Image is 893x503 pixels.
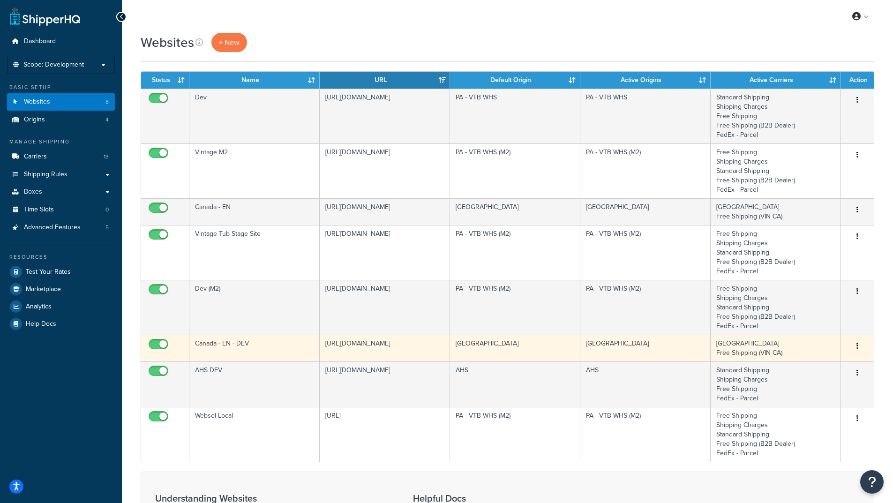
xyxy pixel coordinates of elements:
[711,280,841,335] td: Free Shipping Shipping Charges Standard Shipping Free Shipping (B2B Dealer) FedEx - Parcel
[580,225,711,280] td: PA - VTB WHS (M2)
[711,407,841,462] td: Free Shipping Shipping Charges Standard Shipping Free Shipping (B2B Dealer) FedEx - Parcel
[711,72,841,89] th: Active Carriers: activate to sort column ascending
[7,33,115,50] a: Dashboard
[7,93,115,111] a: Websites 8
[105,206,109,214] span: 0
[450,280,580,335] td: PA - VTB WHS (M2)
[24,188,42,196] span: Boxes
[24,224,81,232] span: Advanced Features
[24,98,50,106] span: Websites
[711,225,841,280] td: Free Shipping Shipping Charges Standard Shipping Free Shipping (B2B Dealer) FedEx - Parcel
[320,407,450,462] td: [URL]
[141,72,189,89] th: Status: activate to sort column ascending
[450,198,580,225] td: [GEOGRAPHIC_DATA]
[7,253,115,261] div: Resources
[580,72,711,89] th: Active Origins: activate to sort column ascending
[211,33,247,52] a: + New
[7,148,115,165] a: Carriers 13
[24,38,56,45] span: Dashboard
[580,280,711,335] td: PA - VTB WHS (M2)
[7,219,115,236] li: Advanced Features
[189,198,320,225] td: Canada - EN
[450,225,580,280] td: PA - VTB WHS (M2)
[24,206,54,214] span: Time Slots
[450,361,580,407] td: AHS
[320,335,450,361] td: [URL][DOMAIN_NAME]
[711,361,841,407] td: Standard Shipping Shipping Charges Free Shipping FedEx - Parcel
[711,89,841,143] td: Standard Shipping Shipping Charges Free Shipping Free Shipping (B2B Dealer) FedEx - Parcel
[711,335,841,361] td: [GEOGRAPHIC_DATA] Free Shipping (VIN CA)
[24,116,45,124] span: Origins
[320,198,450,225] td: [URL][DOMAIN_NAME]
[7,281,115,298] a: Marketplace
[7,111,115,128] a: Origins 4
[104,153,109,161] span: 13
[320,225,450,280] td: [URL][DOMAIN_NAME]
[450,89,580,143] td: PA - VTB WHS
[7,263,115,280] a: Test Your Rates
[450,143,580,198] td: PA - VTB WHS (M2)
[580,89,711,143] td: PA - VTB WHS
[7,111,115,128] li: Origins
[189,280,320,335] td: Dev (M2)
[7,166,115,183] a: Shipping Rules
[320,89,450,143] td: [URL][DOMAIN_NAME]
[189,361,320,407] td: AHS DEV
[580,407,711,462] td: PA - VTB WHS (M2)
[7,298,115,315] a: Analytics
[711,143,841,198] td: Free Shipping Shipping Charges Standard Shipping Free Shipping (B2B Dealer) FedEx - Parcel
[189,335,320,361] td: Canada - EN - DEV
[450,335,580,361] td: [GEOGRAPHIC_DATA]
[23,61,84,69] span: Scope: Development
[711,198,841,225] td: [GEOGRAPHIC_DATA] Free Shipping (VIN CA)
[26,320,56,328] span: Help Docs
[320,361,450,407] td: [URL][DOMAIN_NAME]
[7,93,115,111] li: Websites
[189,225,320,280] td: Vintage Tub Stage Site
[26,285,61,293] span: Marketplace
[320,280,450,335] td: [URL][DOMAIN_NAME]
[7,148,115,165] li: Carriers
[841,72,874,89] th: Action
[26,268,71,276] span: Test Your Rates
[580,198,711,225] td: [GEOGRAPHIC_DATA]
[105,98,109,106] span: 8
[24,153,47,161] span: Carriers
[7,201,115,218] a: Time Slots 0
[7,183,115,201] a: Boxes
[105,224,109,232] span: 5
[7,315,115,332] a: Help Docs
[450,407,580,462] td: PA - VTB WHS (M2)
[105,116,109,124] span: 4
[580,143,711,198] td: PA - VTB WHS (M2)
[450,72,580,89] th: Default Origin: activate to sort column ascending
[7,201,115,218] li: Time Slots
[320,72,450,89] th: URL: activate to sort column ascending
[580,361,711,407] td: AHS
[189,407,320,462] td: Websol Local
[24,171,68,179] span: Shipping Rules
[10,7,80,26] a: ShipperHQ Home
[320,143,450,198] td: [URL][DOMAIN_NAME]
[189,143,320,198] td: Vintage M2
[189,72,320,89] th: Name: activate to sort column ascending
[860,470,884,494] button: Open Resource Center
[219,37,240,48] span: + New
[141,33,194,52] h1: Websites
[7,138,115,146] div: Manage Shipping
[7,83,115,91] div: Basic Setup
[580,335,711,361] td: [GEOGRAPHIC_DATA]
[189,89,320,143] td: Dev
[7,219,115,236] a: Advanced Features 5
[26,303,52,311] span: Analytics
